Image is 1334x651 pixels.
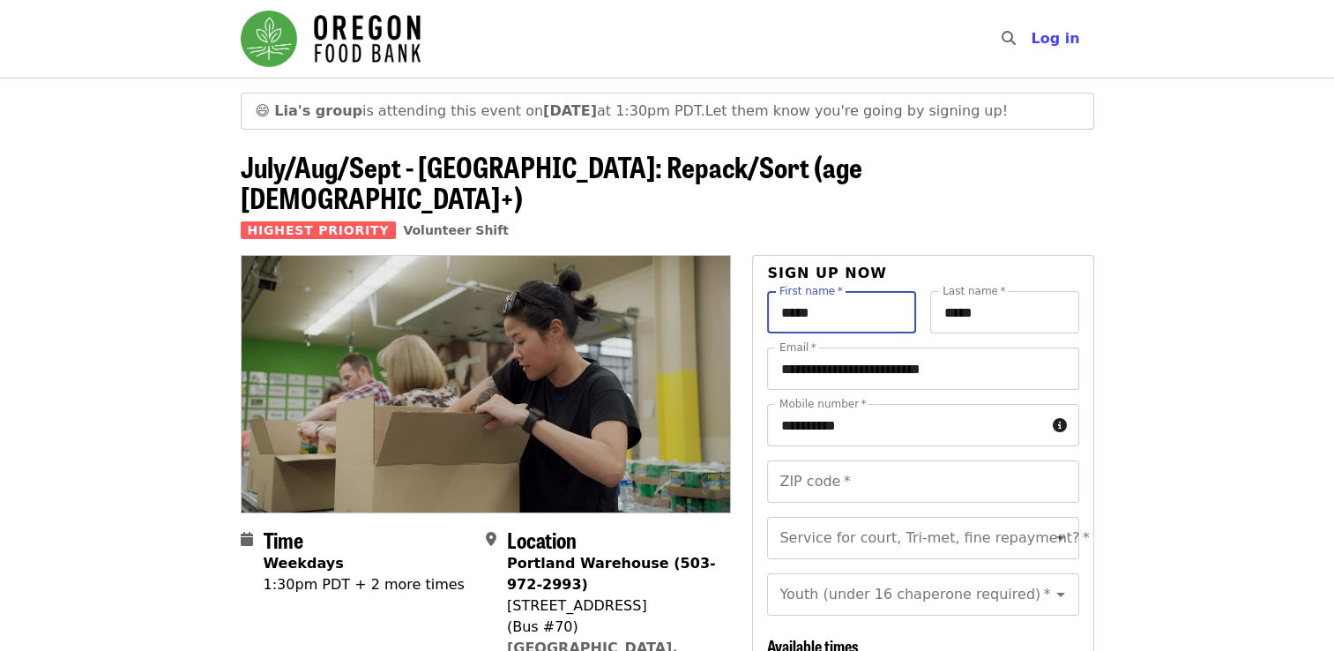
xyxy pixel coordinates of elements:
i: calendar icon [241,531,253,548]
i: circle-info icon [1053,417,1067,434]
img: Oregon Food Bank - Home [241,11,421,67]
span: July/Aug/Sept - [GEOGRAPHIC_DATA]: Repack/Sort (age [DEMOGRAPHIC_DATA]+) [241,146,862,218]
img: July/Aug/Sept - Portland: Repack/Sort (age 8+) organized by Oregon Food Bank [242,256,731,512]
div: 1:30pm PDT + 2 more times [264,574,465,595]
input: Email [767,348,1078,390]
button: Open [1048,526,1073,550]
span: grinning face emoji [256,102,271,119]
input: First name [767,291,916,333]
input: Search [1025,18,1040,60]
label: Email [779,342,816,353]
strong: Lia's group [274,102,362,119]
strong: Portland Warehouse (503-972-2993) [507,555,716,593]
span: Sign up now [767,265,887,281]
span: Time [264,524,303,555]
span: Highest Priority [241,221,397,239]
div: [STREET_ADDRESS] [507,595,717,617]
input: Mobile number [767,404,1045,446]
span: Location [507,524,577,555]
input: ZIP code [767,460,1078,503]
i: search icon [1001,30,1015,47]
i: map-marker-alt icon [486,531,496,548]
button: Log in [1017,21,1093,56]
label: Last name [943,286,1005,296]
strong: Weekdays [264,555,344,572]
span: Log in [1031,30,1079,47]
div: (Bus #70) [507,617,717,638]
strong: [DATE] [543,102,597,119]
input: Last name [930,291,1079,333]
a: Volunteer Shift [403,223,509,237]
span: is attending this event on at 1:30pm PDT. [274,102,704,119]
label: First name [779,286,843,296]
label: Mobile number [779,399,866,409]
button: Open [1048,582,1073,607]
span: Let them know you're going by signing up! [705,102,1008,119]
